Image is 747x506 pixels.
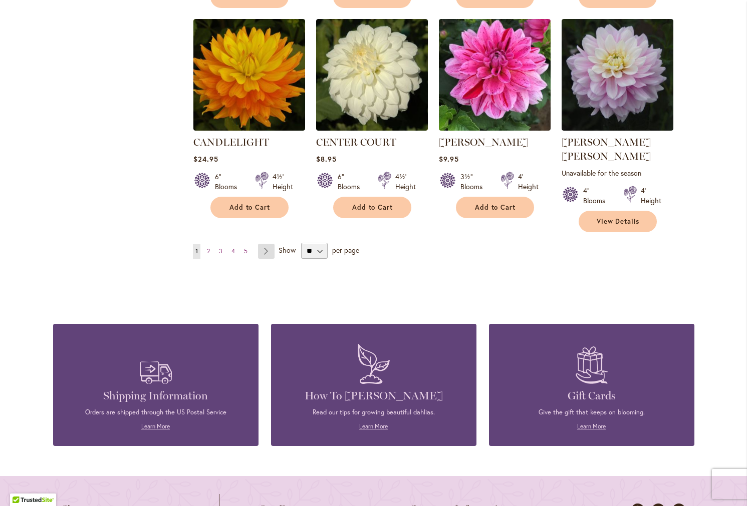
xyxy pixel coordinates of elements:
a: CENTER COURT [316,136,396,148]
h4: Shipping Information [68,389,243,403]
span: $9.95 [439,154,459,164]
p: Give the gift that keeps on blooming. [504,408,679,417]
button: Add to Cart [210,197,289,218]
span: $8.95 [316,154,337,164]
a: Learn More [141,422,170,430]
span: Add to Cart [475,203,516,212]
a: CHA CHING [439,123,551,133]
span: 3 [219,247,222,255]
a: 2 [204,244,212,259]
button: Add to Cart [333,197,411,218]
div: 6" Blooms [338,172,366,192]
a: CANDLELIGHT [193,123,305,133]
a: View Details [579,211,657,232]
a: 5 [241,244,250,259]
p: Orders are shipped through the US Postal Service [68,408,243,417]
img: Charlotte Mae [562,19,673,131]
a: CANDLELIGHT [193,136,269,148]
a: CENTER COURT [316,123,428,133]
img: CHA CHING [439,19,551,131]
span: per page [332,245,359,255]
span: 2 [207,247,210,255]
span: Show [279,245,296,255]
h4: How To [PERSON_NAME] [286,389,461,403]
a: [PERSON_NAME] [PERSON_NAME] [562,136,651,162]
a: 4 [229,244,237,259]
div: 4½' Height [273,172,293,192]
button: Add to Cart [456,197,534,218]
a: Learn More [359,422,388,430]
div: 4" Blooms [583,186,611,206]
iframe: Launch Accessibility Center [8,470,36,498]
div: 3½" Blooms [460,172,488,192]
p: Read our tips for growing beautiful dahlias. [286,408,461,417]
div: 4' Height [641,186,661,206]
span: $24.95 [193,154,218,164]
img: CENTER COURT [316,19,428,131]
span: View Details [597,217,640,226]
span: Add to Cart [352,203,393,212]
img: CANDLELIGHT [193,19,305,131]
a: Charlotte Mae [562,123,673,133]
div: 4½' Height [395,172,416,192]
span: 5 [244,247,247,255]
span: 1 [195,247,198,255]
div: 4' Height [518,172,539,192]
span: 4 [231,247,235,255]
span: Add to Cart [229,203,271,212]
a: [PERSON_NAME] [439,136,528,148]
h4: Gift Cards [504,389,679,403]
div: 6" Blooms [215,172,243,192]
a: 3 [216,244,225,259]
a: Learn More [577,422,606,430]
p: Unavailable for the season [562,168,673,178]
